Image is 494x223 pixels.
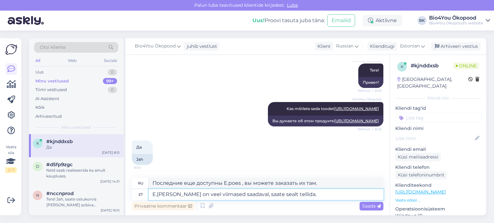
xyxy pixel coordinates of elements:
[46,144,120,150] div: Да
[136,145,142,150] span: Да
[417,16,426,25] div: BK
[35,69,43,75] div: Uus
[334,118,379,123] a: [URL][DOMAIN_NAME]
[184,43,217,50] div: juhib vestlust
[395,125,481,132] p: Kliendi nimi
[36,164,39,169] span: d
[103,56,118,65] div: Socials
[357,88,381,93] span: Nähtud ✓ 8:48
[395,105,481,112] p: Kliendi tag'id
[395,113,481,123] input: Lisa tag
[35,104,45,111] div: Kõik
[5,144,17,173] div: Vaata siia
[395,189,446,195] a: [URL][DOMAIN_NAME]
[395,197,481,203] p: Vaata edasi ...
[252,17,265,23] b: Uus!
[101,208,120,213] div: [DATE] 16:15
[362,203,381,209] span: Saada
[401,64,404,69] span: k
[327,14,355,27] button: Emailid
[102,150,120,155] div: [DATE] 8:15
[453,62,479,69] span: Online
[429,15,490,26] a: Bio4You ÖkopoodBio4You Ökopood's website
[357,127,381,132] span: Nähtud ✓ 8:48
[411,62,453,70] div: # kjnddxsb
[395,95,481,101] div: Kliendi info
[108,69,117,75] div: 0
[336,43,353,50] span: Russian
[35,87,67,93] div: Tiimi vestlused
[36,193,39,198] span: n
[46,162,73,167] span: #d5fp9zgc
[108,87,117,93] div: 0
[134,165,158,170] span: 9:00
[395,212,481,219] p: Windows 10
[395,182,481,189] p: Klienditeekond
[287,106,379,111] span: Kas mõtlete seda toodet
[138,178,143,189] div: ru
[5,167,17,173] div: 2 / 3
[395,164,481,171] p: Kliendi telefon
[315,43,331,50] div: Klient
[149,189,383,200] textarea: E.[PERSON_NAME] on veel viimased saadaval, saate sealt tellida.
[431,42,480,51] div: Arhiveeri vestlus
[358,77,383,88] div: Привет!
[35,78,69,84] div: Minu vestlused
[46,167,120,179] div: Neid saab realiseerida ka ainult kaupluses.
[268,116,383,126] div: Вы думаете об этом продукте
[103,78,117,84] div: 99+
[62,124,91,130] span: Minu vestlused
[352,97,381,102] span: Bio4You Ökopood
[5,43,17,56] img: Askly Logo
[35,113,62,120] div: Arhiveeritud
[149,178,383,189] textarea: Последние еще доступны E.poes , вы можете заказать их там.
[36,141,39,146] span: k
[46,139,73,144] span: #kjnddxsb
[46,196,120,208] div: Tere! Jah, saate ostukorvis [PERSON_NAME] sobiva pakiautomaadi.
[396,135,474,142] input: Lisa nimi
[429,15,483,21] div: Bio4You Ökopood
[397,76,468,90] div: [GEOGRAPHIC_DATA], [GEOGRAPHIC_DATA]
[367,43,395,50] div: Klienditugi
[100,179,120,184] div: [DATE] 14:31
[139,189,143,200] div: et
[252,17,325,24] div: Proovi tasuta juba täna:
[132,154,153,165] div: Jah
[40,44,66,51] span: Otsi kliente
[334,106,379,111] a: [URL][DOMAIN_NAME]
[395,171,447,179] div: Küsi telefoninumbrit
[135,43,176,50] span: Bio4You Ökopood
[370,68,379,73] span: Tere!
[395,153,441,161] div: Küsi meiliaadressi
[395,206,481,212] p: Operatsioonisüsteem
[363,15,402,26] div: Aktiivne
[395,146,481,153] p: Kliendi email
[429,21,483,26] div: Bio4You Ökopood's website
[35,96,59,102] div: AI Assistent
[67,56,78,65] div: Web
[400,43,420,50] span: Estonian
[46,191,74,196] span: #nccnprod
[34,56,41,65] div: All
[132,202,195,210] div: Privaatne kommentaar
[285,2,300,8] span: Luba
